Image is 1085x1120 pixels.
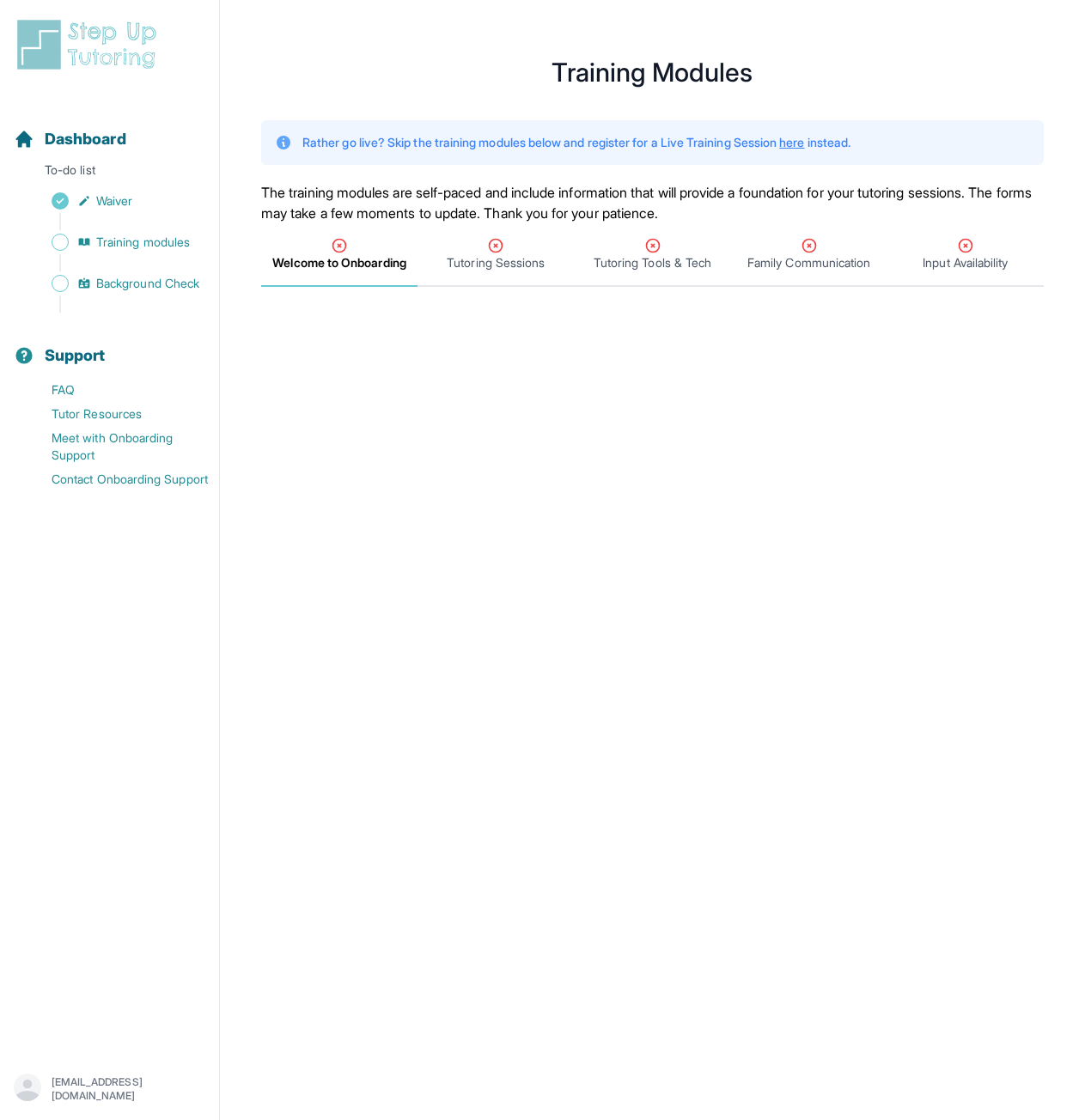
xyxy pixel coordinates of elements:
a: Tutor Resources [14,402,219,426]
a: Meet with Onboarding Support [14,426,219,467]
button: Support [7,316,212,374]
span: Dashboard [45,127,126,151]
h1: Training Modules [261,62,1044,82]
a: Contact Onboarding Support [14,467,219,491]
a: Waiver [14,189,219,213]
span: Input Availability [923,254,1008,271]
span: Training modules [96,234,190,251]
a: Background Check [14,271,219,295]
span: Family Communication [747,254,870,271]
a: here [779,135,804,149]
span: Background Check [96,275,199,292]
p: To-do list [7,161,212,186]
p: [EMAIL_ADDRESS][DOMAIN_NAME] [52,1075,205,1103]
p: The training modules are self-paced and include information that will provide a foundation for yo... [261,182,1044,223]
button: Dashboard [7,100,212,158]
a: Dashboard [14,127,126,151]
img: logo [14,17,167,72]
p: Rather go live? Skip the training modules below and register for a Live Training Session instead. [302,134,850,151]
a: FAQ [14,378,219,402]
span: Welcome to Onboarding [272,254,405,271]
span: Waiver [96,192,132,210]
button: [EMAIL_ADDRESS][DOMAIN_NAME] [14,1074,205,1105]
span: Support [45,344,106,368]
nav: Tabs [261,223,1044,287]
span: Tutoring Tools & Tech [594,254,711,271]
a: Training modules [14,230,219,254]
span: Tutoring Sessions [447,254,545,271]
